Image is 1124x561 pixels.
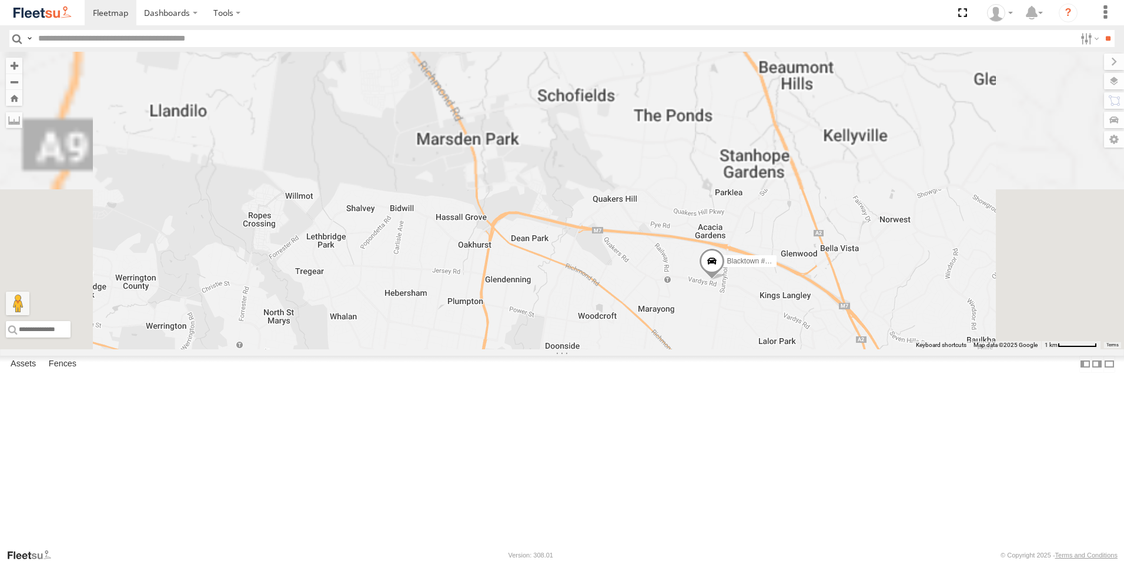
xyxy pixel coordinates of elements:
label: Measure [6,112,22,128]
div: © Copyright 2025 - [1001,552,1118,559]
button: Zoom out [6,74,22,90]
label: Dock Summary Table to the Left [1079,356,1091,373]
button: Drag Pegman onto the map to open Street View [6,292,29,315]
label: Hide Summary Table [1103,356,1115,373]
label: Assets [5,356,42,372]
span: Blacktown #1 (T09 - [PERSON_NAME]) [727,257,852,265]
a: Terms (opens in new tab) [1106,343,1119,348]
label: Fences [43,356,82,372]
label: Map Settings [1104,131,1124,148]
span: 1 km [1045,342,1058,348]
label: Search Filter Options [1076,30,1101,47]
i: ? [1059,4,1078,22]
button: Zoom Home [6,90,22,106]
button: Map Scale: 1 km per 63 pixels [1041,341,1100,349]
img: fleetsu-logo-horizontal.svg [12,5,73,21]
button: Zoom in [6,58,22,74]
div: Version: 308.01 [509,552,553,559]
div: Adrian Singleton [983,4,1017,22]
label: Search Query [25,30,34,47]
a: Visit our Website [6,549,61,561]
label: Dock Summary Table to the Right [1091,356,1103,373]
a: Terms and Conditions [1055,552,1118,559]
span: Map data ©2025 Google [974,342,1038,348]
button: Keyboard shortcuts [916,341,966,349]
